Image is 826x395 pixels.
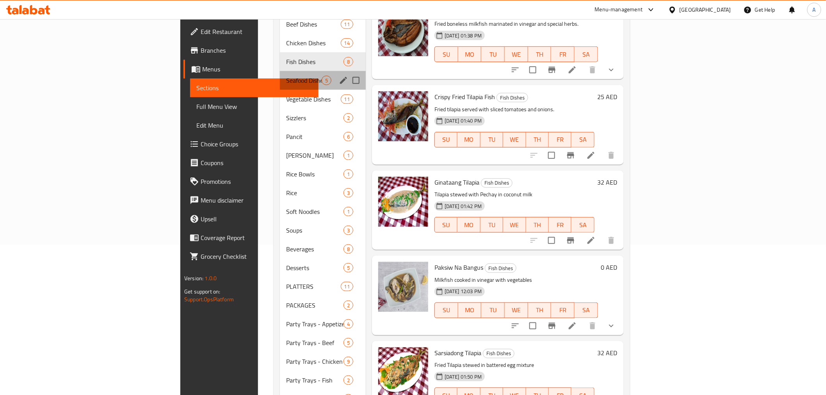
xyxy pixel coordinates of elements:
a: Coupons [183,153,318,172]
button: TU [481,46,505,62]
span: 2 [344,302,353,309]
div: Pancit [286,132,344,141]
button: SU [434,217,458,233]
span: Coupons [201,158,312,167]
div: Seafood Dishes5edit [280,71,366,90]
div: Sizzlers2 [280,109,366,127]
span: 3 [344,189,353,197]
span: Sarsiadong Tilapia [434,347,481,359]
a: Edit menu item [568,65,577,75]
div: items [344,338,353,347]
span: Select to update [525,318,541,334]
span: SA [578,304,595,316]
span: Fish Dishes [483,349,514,358]
span: 1 [344,171,353,178]
button: SA [571,217,594,233]
span: PACKAGES [286,301,344,310]
a: Sections [190,78,318,97]
h6: 32 AED [598,177,618,188]
div: Soft Noodles [286,207,344,216]
div: Party Trays - Fish2 [280,371,366,390]
div: Party Trays - Beef5 [280,333,366,352]
span: Full Menu View [196,102,312,111]
span: Soups [286,226,344,235]
button: SU [434,302,458,318]
span: Coverage Report [201,233,312,242]
span: [DATE] 01:42 PM [441,203,485,210]
svg: Show Choices [607,321,616,331]
span: FR [552,219,568,231]
span: Rice Bowls [286,169,344,179]
button: TU [481,302,505,318]
span: Party Trays - Appetizers [286,319,344,329]
div: Chicken Dishes14 [280,34,366,52]
img: Ginataang Tilapia [378,177,428,227]
button: delete [602,146,621,165]
a: Edit menu item [586,236,596,245]
button: SA [575,302,598,318]
h6: 25 AED [598,91,618,102]
img: Paksiw Na Bangus [378,262,428,312]
span: FR [554,304,571,316]
span: Select to update [543,147,560,164]
div: items [344,319,353,329]
div: Fish Dishes [485,263,516,273]
span: WE [506,219,523,231]
div: Vegetable Dishes [286,94,341,104]
div: items [344,132,353,141]
button: WE [505,46,528,62]
span: A [813,5,816,14]
span: Edit Menu [196,121,312,130]
div: PLATTERS11 [280,277,366,296]
button: WE [503,132,526,148]
h6: 0 AED [601,262,618,273]
a: Edit menu item [586,151,596,160]
span: Party Trays - Fish [286,375,344,385]
span: Sections [196,83,312,93]
span: 1.0.0 [205,273,217,283]
span: TU [484,49,502,60]
button: MO [458,132,480,148]
span: 8 [344,246,353,253]
div: Party Trays - Appetizers4 [280,315,366,333]
span: TU [484,134,500,145]
span: WE [508,49,525,60]
span: 1 [344,208,353,215]
div: items [341,38,353,48]
div: items [344,207,353,216]
div: Chicken Dishes [286,38,341,48]
button: FR [551,302,575,318]
span: Ginataang Tilapia [434,176,479,188]
div: items [344,375,353,385]
span: Party Trays - Chicken [286,357,344,366]
button: WE [505,302,528,318]
span: [DATE] 01:50 PM [441,373,485,381]
span: MO [461,219,477,231]
span: Fish Dishes [481,178,512,187]
div: items [322,76,331,85]
button: delete [602,231,621,250]
span: [DATE] 01:38 PM [441,32,485,39]
div: Beverages8 [280,240,366,258]
span: Branches [201,46,312,55]
img: Fried Daing Na Bangus [378,6,428,56]
div: [PERSON_NAME]1 [280,146,366,165]
span: 2 [344,377,353,384]
span: Version: [184,273,203,283]
div: Beef Dishes11 [280,15,366,34]
span: Menus [202,64,312,74]
div: items [344,113,353,123]
button: WE [503,217,526,233]
button: show more [602,317,621,335]
button: Branch-specific-item [561,231,580,250]
div: items [341,94,353,104]
span: 5 [344,339,353,347]
div: items [344,169,353,179]
span: Party Trays - Beef [286,338,344,347]
div: Soups3 [280,221,366,240]
div: Fish Dishes8 [280,52,366,71]
button: delete [583,60,602,79]
a: Full Menu View [190,97,318,116]
div: items [344,151,353,160]
span: MO [461,304,479,316]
